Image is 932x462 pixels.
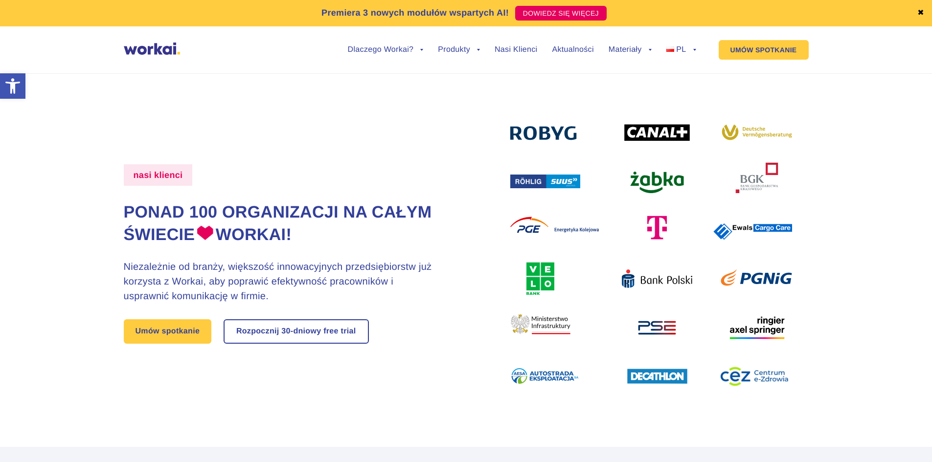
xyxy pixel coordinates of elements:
[609,46,652,54] a: Materiały
[124,319,212,344] a: Umów spotkanie
[917,9,924,17] a: ✖
[495,46,537,54] a: Nasi Klienci
[124,260,439,304] h3: Niezależnie od branży, większość innowacyjnych przedsiębiorstw już korzysta z Workai, aby poprawi...
[719,40,809,60] a: UMÓW SPOTKANIE
[348,46,424,54] a: Dlaczego Workai?
[515,6,607,21] a: DOWIEDZ SIĘ WIĘCEJ
[321,6,509,20] p: Premiera 3 nowych modułów wspartych AI!
[225,320,368,343] a: Rozpocznij 30-dniowy free trial
[676,45,686,54] span: PL
[124,201,439,246] h1: Ponad 100 organizacji na całym świecie Workai!
[124,164,193,186] label: nasi klienci
[438,46,480,54] a: Produkty
[197,225,213,240] img: heart.png
[552,46,593,54] a: Aktualności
